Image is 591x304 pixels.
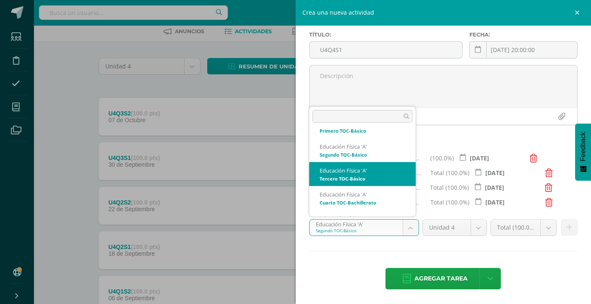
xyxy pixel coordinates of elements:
div: Educación Física 'A' [320,143,405,150]
div: Primero TOC-Básico [320,128,405,133]
div: Educación Física 'B' [320,119,405,126]
div: Educación Física 'A' [320,167,405,174]
div: Educación Física 'A' [320,215,405,222]
div: Segundo TOC-Básico [320,152,405,157]
div: Educación Física 'A' [320,191,405,198]
div: Cuarto TOC-Bachillerato [320,200,405,205]
div: Tercero TOC-Básico [320,176,405,181]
